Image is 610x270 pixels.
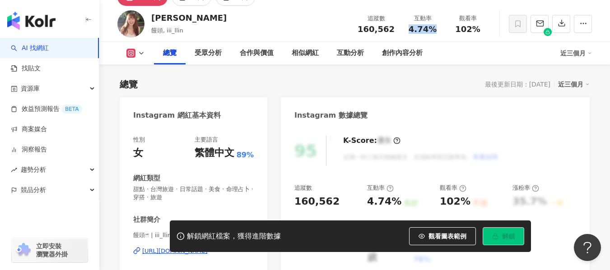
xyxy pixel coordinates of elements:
div: 近三個月 [560,46,592,60]
div: 4.74% [367,195,401,209]
div: 受眾分析 [195,48,222,59]
div: 追蹤數 [358,14,395,23]
div: 合作與價值 [240,48,274,59]
div: 繁體中文 [195,146,234,160]
a: 效益預測報告BETA [11,105,82,114]
div: 追蹤數 [294,184,312,192]
span: 資源庫 [21,78,40,99]
span: 160,562 [358,24,395,34]
a: 商案媒合 [11,125,47,134]
div: 160,562 [294,195,340,209]
a: searchAI 找網紅 [11,44,49,53]
div: Instagram 數據總覽 [294,110,368,120]
div: 女 [133,146,143,160]
div: 主要語言 [195,136,218,144]
span: 102% [455,25,480,34]
span: 89% [237,150,254,160]
div: 近三個月 [558,78,590,90]
span: 4.74% [409,25,437,34]
button: 觀看圖表範例 [409,227,476,245]
span: 觀看圖表範例 [428,233,466,240]
span: rise [11,167,17,173]
div: K-Score : [343,136,400,146]
a: chrome extension立即安裝 瀏覽器外掛 [12,238,88,262]
div: 網紅類型 [133,174,160,183]
img: chrome extension [14,243,32,257]
span: 趨勢分析 [21,160,46,180]
div: 102% [440,195,470,209]
div: 相似網紅 [292,48,319,59]
span: 甜點 · 台灣旅遊 · 日常話題 · 美食 · 命理占卜 · 穿搭 · 旅遊 [133,185,254,201]
span: 饅頭, iii_llin [151,27,183,34]
a: 洞察報告 [11,145,47,154]
div: 總覽 [163,48,177,59]
span: 競品分析 [21,180,46,200]
div: 漲粉率 [512,184,539,192]
div: 性別 [133,136,145,144]
div: [PERSON_NAME] [151,12,227,23]
img: KOL Avatar [117,10,144,37]
span: 立即安裝 瀏覽器外掛 [36,242,68,258]
div: 解鎖網紅檔案，獲得進階數據 [187,232,281,241]
div: Instagram 網紅基本資料 [133,110,221,120]
div: 總覽 [120,78,138,91]
div: 創作內容分析 [382,48,423,59]
a: 找貼文 [11,64,41,73]
div: 互動分析 [337,48,364,59]
button: 解鎖 [483,227,524,245]
div: 互動率 [405,14,440,23]
div: 互動率 [367,184,394,192]
div: 社群簡介 [133,215,160,224]
div: 觀看率 [440,184,466,192]
div: 最後更新日期：[DATE] [485,81,550,88]
div: 觀看率 [451,14,485,23]
img: logo [7,12,56,30]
